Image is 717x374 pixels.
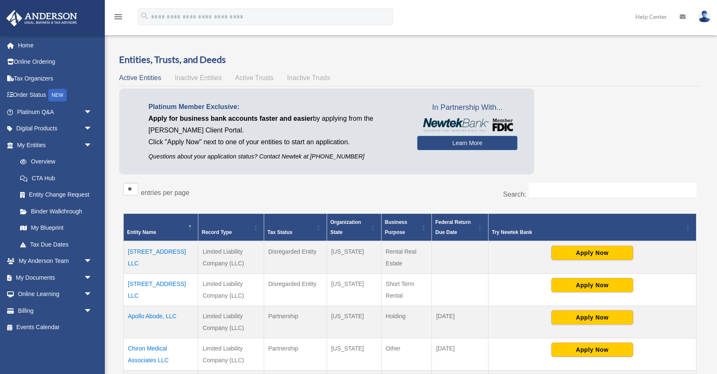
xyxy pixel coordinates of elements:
span: arrow_drop_down [84,302,101,319]
p: by applying from the [PERSON_NAME] Client Portal. [148,113,405,136]
a: Online Ordering [6,54,105,70]
span: Active Entities [119,74,161,81]
span: Tax Status [268,229,293,235]
td: Limited Liability Company (LLC) [198,338,264,371]
a: Home [6,37,105,54]
a: My Documentsarrow_drop_down [6,269,105,286]
a: Overview [12,153,96,170]
span: Federal Return Due Date [435,219,471,235]
a: Tax Due Dates [12,236,101,253]
a: My Entitiesarrow_drop_down [6,137,101,153]
span: arrow_drop_down [84,104,101,121]
p: Platinum Member Exclusive: [148,101,405,113]
h3: Entities, Trusts, and Deeds [119,53,701,66]
th: Try Newtek Bank : Activate to sort [488,214,696,242]
a: Binder Walkthrough [12,203,101,220]
td: Holding [381,306,431,338]
a: My Blueprint [12,220,101,236]
td: [DATE] [432,306,488,338]
td: Apollo Abode, LLC [124,306,198,338]
a: Learn More [417,136,517,150]
a: Order StatusNEW [6,87,105,104]
span: Business Purpose [385,219,407,235]
td: [STREET_ADDRESS] LLC [124,241,198,274]
i: menu [113,12,123,22]
span: arrow_drop_down [84,253,101,270]
span: Active Trusts [235,74,274,81]
td: [US_STATE] [327,241,381,274]
td: Limited Liability Company (LLC) [198,241,264,274]
img: User Pic [698,10,711,23]
td: Disregarded Entity [264,274,327,306]
div: Try Newtek Bank [492,227,683,237]
td: [STREET_ADDRESS] LLC [124,274,198,306]
span: Inactive Entities [175,74,222,81]
span: arrow_drop_down [84,120,101,138]
p: Questions about your application status? Contact Newtek at [PHONE_NUMBER] [148,151,405,162]
td: Chiron Medical Associates LLC [124,338,198,371]
td: Limited Liability Company (LLC) [198,274,264,306]
th: Organization State: Activate to sort [327,214,381,242]
td: Short Term Rental [381,274,431,306]
td: Disregarded Entity [264,241,327,274]
img: NewtekBankLogoSM.png [421,118,513,132]
span: Record Type [202,229,232,235]
span: Inactive Trusts [287,74,330,81]
td: [US_STATE] [327,274,381,306]
button: Apply Now [551,246,633,260]
a: Tax Organizers [6,70,105,87]
th: Business Purpose: Activate to sort [381,214,431,242]
th: Record Type: Activate to sort [198,214,264,242]
td: [US_STATE] [327,338,381,371]
a: menu [113,15,123,22]
a: My Anderson Teamarrow_drop_down [6,253,105,270]
span: arrow_drop_down [84,286,101,303]
span: arrow_drop_down [84,137,101,154]
td: Rental Real Estate [381,241,431,274]
div: NEW [48,89,67,101]
a: Billingarrow_drop_down [6,302,105,319]
label: entries per page [141,189,190,196]
th: Federal Return Due Date: Activate to sort [432,214,488,242]
button: Apply Now [551,310,633,325]
i: search [140,11,149,21]
span: In Partnership With... [417,101,517,114]
th: Entity Name: Activate to invert sorting [124,214,198,242]
span: Entity Name [127,229,156,235]
td: [US_STATE] [327,306,381,338]
td: Limited Liability Company (LLC) [198,306,264,338]
td: Partnership [264,338,327,371]
span: Organization State [330,219,361,235]
label: Search: [503,191,526,198]
a: Platinum Q&Aarrow_drop_down [6,104,105,120]
button: Apply Now [551,278,633,292]
td: Partnership [264,306,327,338]
span: arrow_drop_down [84,269,101,286]
th: Tax Status: Activate to sort [264,214,327,242]
td: [DATE] [432,338,488,371]
td: Other [381,338,431,371]
a: Digital Productsarrow_drop_down [6,120,105,137]
button: Apply Now [551,343,633,357]
a: Online Learningarrow_drop_down [6,286,105,303]
img: Anderson Advisors Platinum Portal [4,10,80,26]
p: Click "Apply Now" next to one of your entities to start an application. [148,136,405,148]
a: Events Calendar [6,319,105,336]
a: CTA Hub [12,170,101,187]
a: Entity Change Request [12,187,101,203]
span: Apply for business bank accounts faster and easier [148,115,313,122]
